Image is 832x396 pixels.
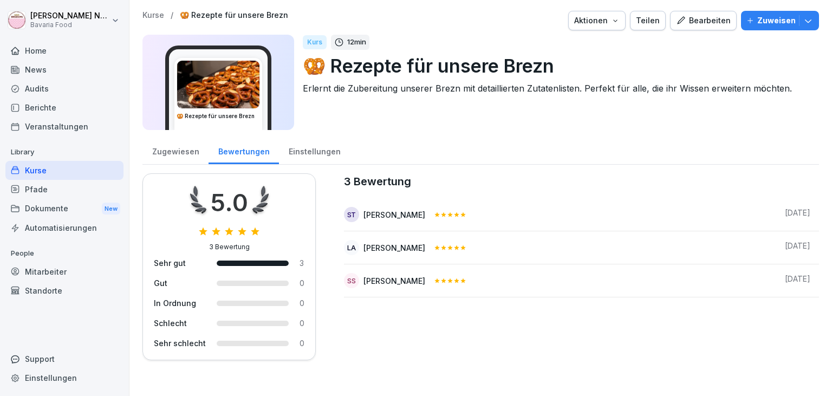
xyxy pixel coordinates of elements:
[344,240,359,255] div: LA
[30,11,109,21] p: [PERSON_NAME] Neurohr
[363,242,425,254] div: [PERSON_NAME]
[5,60,123,79] a: News
[5,199,123,219] a: DokumenteNew
[177,112,260,120] h3: 🥨 Rezepte für unsere Brezn
[5,161,123,180] a: Kurse
[5,199,123,219] div: Dokumente
[5,79,123,98] a: Audits
[279,137,350,164] a: Einstellungen
[5,349,123,368] div: Support
[568,11,626,30] button: Aktionen
[5,245,123,262] p: People
[776,198,819,231] td: [DATE]
[300,317,304,329] div: 0
[363,275,425,287] div: [PERSON_NAME]
[154,297,206,309] div: In Ordnung
[300,277,304,289] div: 0
[30,21,109,29] p: Bavaria Food
[300,257,304,269] div: 3
[670,11,737,30] button: Bearbeiten
[300,297,304,309] div: 0
[741,11,819,30] button: Zuweisen
[154,277,206,289] div: Gut
[303,35,327,49] div: Kurs
[5,117,123,136] a: Veranstaltungen
[5,98,123,117] a: Berichte
[347,37,366,48] p: 12 min
[5,180,123,199] a: Pfade
[5,144,123,161] p: Library
[303,52,810,80] p: 🥨 Rezepte für unsere Brezn
[211,185,248,220] div: 5.0
[154,257,206,269] div: Sehr gut
[636,15,660,27] div: Teilen
[344,207,359,222] div: ST
[363,209,425,220] div: [PERSON_NAME]
[5,218,123,237] a: Automatisierungen
[5,281,123,300] a: Standorte
[776,231,819,264] td: [DATE]
[676,15,731,27] div: Bearbeiten
[5,262,123,281] a: Mitarbeiter
[180,11,288,20] a: 🥨 Rezepte für unsere Brezn
[303,82,810,95] p: Erlernt die Zubereitung unserer Brezn mit detaillierten Zutatenlisten. Perfekt für alle, die ihr ...
[154,337,206,349] div: Sehr schlecht
[142,137,209,164] a: Zugewiesen
[776,264,819,297] td: [DATE]
[574,15,620,27] div: Aktionen
[209,242,250,252] div: 3 Bewertung
[5,41,123,60] a: Home
[154,317,206,329] div: Schlecht
[5,368,123,387] a: Einstellungen
[344,273,359,288] div: SS
[171,11,173,20] p: /
[757,15,796,27] p: Zuweisen
[630,11,666,30] button: Teilen
[344,173,819,190] caption: 3 Bewertung
[142,11,164,20] a: Kurse
[102,203,120,215] div: New
[177,61,259,108] img: wxm90gn7bi8v0z1otajcw90g.png
[300,337,304,349] div: 0
[209,137,279,164] a: Bewertungen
